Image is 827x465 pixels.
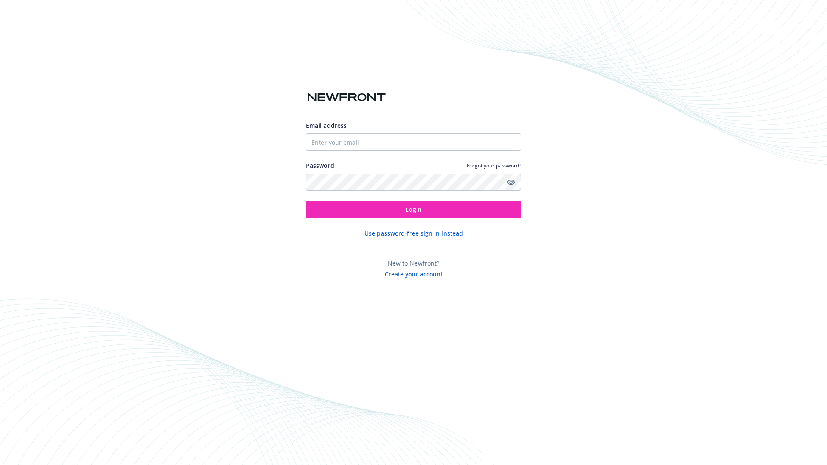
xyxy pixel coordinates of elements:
[306,90,387,105] img: Newfront logo
[306,161,334,170] label: Password
[405,205,422,214] span: Login
[306,121,347,130] span: Email address
[388,259,439,267] span: New to Newfront?
[467,162,521,169] a: Forgot your password?
[385,268,443,279] button: Create your account
[306,201,521,218] button: Login
[306,174,521,191] input: Enter your password
[306,133,521,151] input: Enter your email
[506,177,516,187] a: Show password
[364,229,463,238] button: Use password-free sign in instead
